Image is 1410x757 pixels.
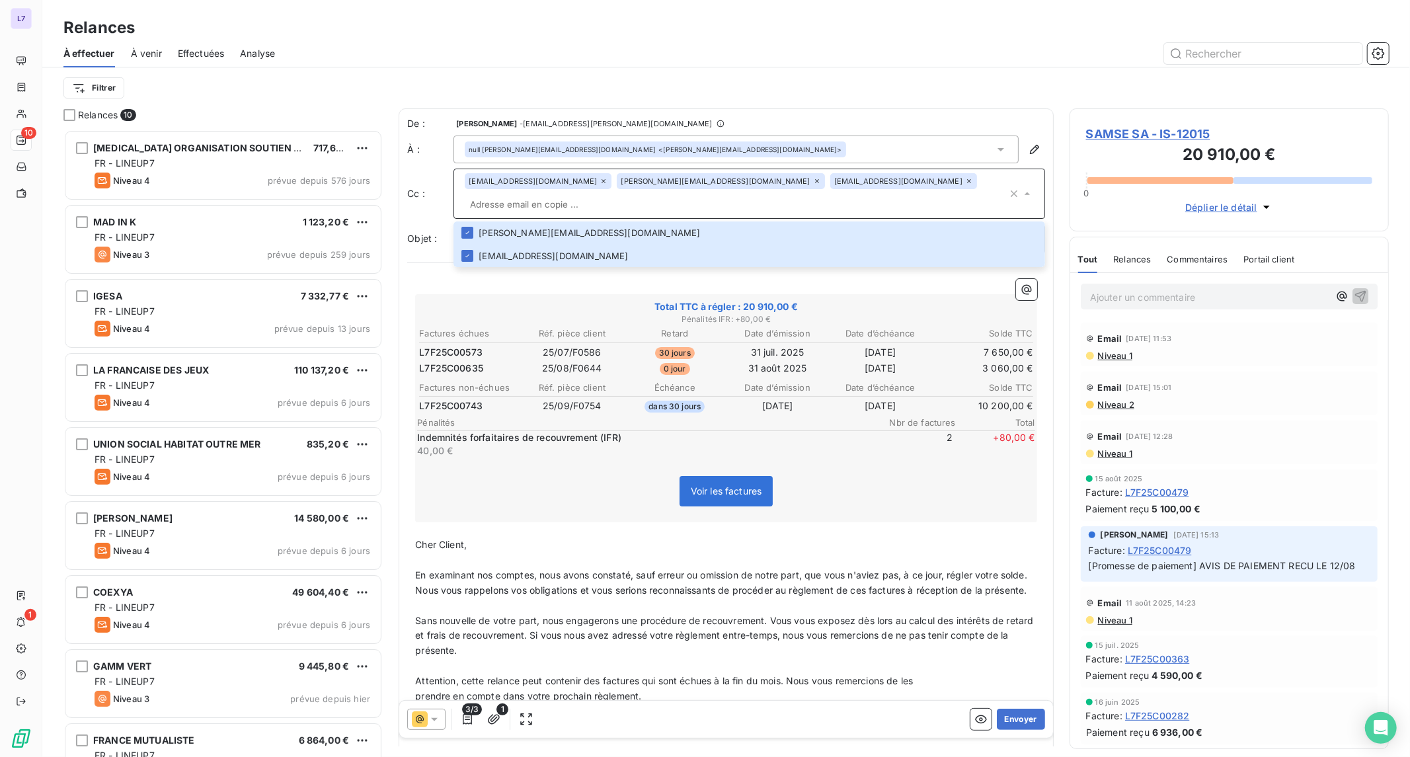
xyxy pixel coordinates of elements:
[1126,335,1172,342] span: [DATE] 11:53
[113,397,150,408] span: Niveau 4
[621,177,810,185] span: [PERSON_NAME][EMAIL_ADDRESS][DOMAIN_NAME]
[932,361,1033,376] td: 3 060,00 €
[932,345,1033,360] td: 7 650,00 €
[178,47,225,60] span: Effectuées
[407,117,453,130] span: De :
[522,327,623,340] th: Réf. pièce client
[93,512,173,524] span: [PERSON_NAME]
[417,417,877,428] span: Pénalités
[131,47,162,60] span: À venir
[1086,502,1150,516] span: Paiement reçu
[726,327,828,340] th: Date d’émission
[407,233,437,244] span: Objet :
[1086,725,1150,739] span: Paiement reçu
[407,187,453,200] label: Cc :
[418,399,520,413] td: L7F25C00743
[1152,502,1201,516] span: 5 100,00 €
[415,615,1036,657] span: Sans nouvelle de votre part, nous engagerons une procédure de recouvrement. Vous vous exposez dès...
[93,660,151,672] span: GAMM VERT
[830,361,931,376] td: [DATE]
[830,399,931,413] td: [DATE]
[95,305,155,317] span: FR - LINEUP7
[95,379,155,391] span: FR - LINEUP7
[278,545,370,556] span: prévue depuis 6 jours
[997,709,1045,730] button: Envoyer
[63,77,124,99] button: Filtrer
[1128,543,1192,557] span: L7F25C00479
[522,345,623,360] td: 25/07/F0586
[834,177,962,185] span: [EMAIL_ADDRESS][DOMAIN_NAME]
[1089,560,1356,571] span: [Promesse de paiement] AVIS DE PAIEMENT RECU LE 12/08
[1097,615,1132,625] span: Niveau 1
[1098,598,1122,608] span: Email
[1126,599,1196,607] span: 11 août 2025, 14:23
[1152,668,1203,682] span: 4 590,00 €
[95,454,155,465] span: FR - LINEUP7
[1086,485,1122,499] span: Facture :
[1095,641,1140,649] span: 15 juil. 2025
[1086,709,1122,723] span: Facture :
[453,221,1045,245] li: [PERSON_NAME][EMAIL_ADDRESS][DOMAIN_NAME]
[93,290,122,301] span: IGESA
[1185,200,1257,214] span: Déplier le détail
[830,327,931,340] th: Date d’échéance
[415,569,1030,596] span: En examinant nos comptes, nous avons constaté, sauf erreur ou omission de notre part, que vous n'...
[1098,431,1122,442] span: Email
[932,381,1033,395] th: Solde TTC
[417,313,1035,325] span: Pénalités IFR : + 80,00 €
[1174,531,1220,539] span: [DATE] 15:13
[1125,485,1189,499] span: L7F25C00479
[1113,254,1151,264] span: Relances
[419,362,483,375] span: L7F25C00635
[1243,254,1294,264] span: Portail client
[1084,188,1089,198] span: 0
[292,586,349,598] span: 49 604,40 €
[301,290,350,301] span: 7 332,77 €
[113,471,150,482] span: Niveau 4
[240,47,275,60] span: Analyse
[303,216,350,227] span: 1 123,20 €
[1365,712,1397,744] div: Open Intercom Messenger
[95,602,155,613] span: FR - LINEUP7
[830,345,931,360] td: [DATE]
[1125,709,1190,723] span: L7F25C00282
[113,249,149,260] span: Niveau 3
[1167,254,1228,264] span: Commentaires
[299,735,350,746] span: 6 864,00 €
[469,145,842,154] div: <[PERSON_NAME][EMAIL_ADDRESS][DOMAIN_NAME]>
[1078,254,1098,264] span: Tout
[93,142,314,153] span: [MEDICAL_DATA] ORGANISATION SOUTIEN COS
[93,364,209,376] span: LA FRANCAISE DES JEUX
[691,485,762,497] span: Voir les factures
[1098,333,1122,344] span: Email
[726,399,828,413] td: [DATE]
[95,157,155,169] span: FR - LINEUP7
[95,676,155,687] span: FR - LINEUP7
[113,694,149,704] span: Niveau 3
[290,694,370,704] span: prévue depuis hier
[655,347,695,359] span: 30 jours
[415,539,467,550] span: Cher Client,
[469,145,656,154] span: null [PERSON_NAME][EMAIL_ADDRESS][DOMAIN_NAME]
[1086,143,1372,169] h3: 20 910,00 €
[93,735,195,746] span: FRANCE MUTUALISTE
[93,586,133,598] span: COEXYA
[1181,200,1277,215] button: Déplier le détail
[1126,383,1172,391] span: [DATE] 15:01
[113,619,150,630] span: Niveau 4
[113,323,150,334] span: Niveau 4
[418,327,520,340] th: Factures échues
[21,127,36,139] span: 10
[418,381,520,395] th: Factures non-échues
[93,216,136,227] span: MAD IN K
[932,327,1033,340] th: Solde TTC
[113,175,150,186] span: Niveau 4
[299,660,350,672] span: 9 445,80 €
[522,399,623,413] td: 25/09/F0754
[624,381,725,395] th: Échéance
[726,345,828,360] td: 31 juil. 2025
[313,142,351,153] span: 717,60 €
[874,431,953,458] span: 2
[1095,698,1140,706] span: 16 juin 2025
[11,728,32,749] img: Logo LeanPay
